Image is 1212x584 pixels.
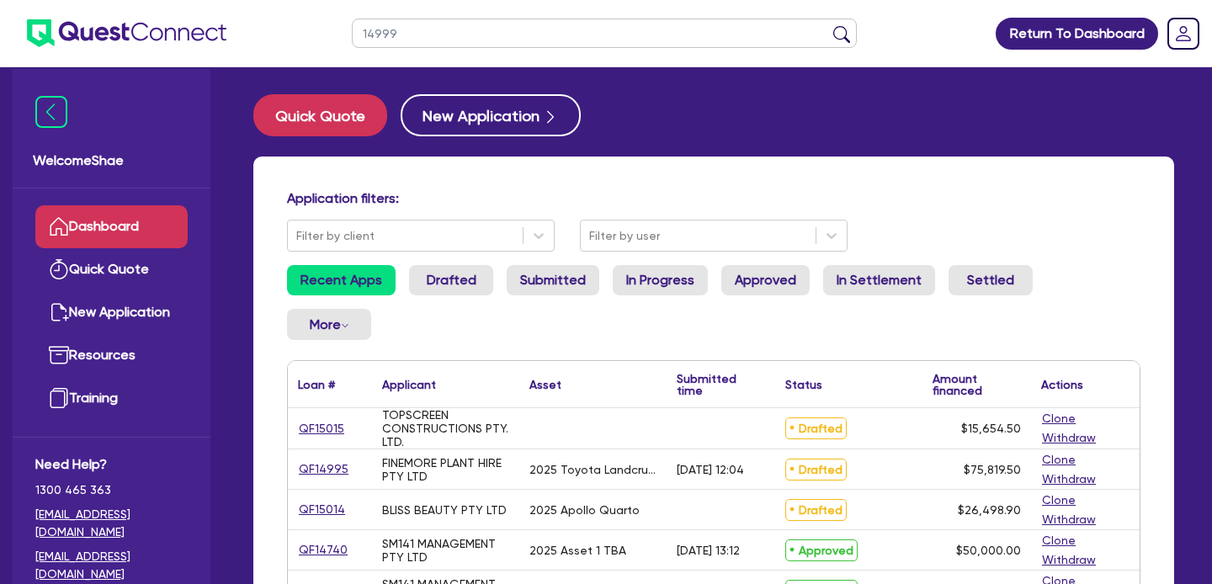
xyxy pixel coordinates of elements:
button: Quick Quote [253,94,387,136]
div: TOPSCREEN CONSTRUCTIONS PTY. LTD. [382,408,509,449]
img: icon-menu-close [35,96,67,128]
a: Submitted [507,265,599,295]
h4: Application filters: [287,190,1140,206]
span: Drafted [785,417,847,439]
div: Status [785,379,822,390]
a: Dropdown toggle [1161,12,1205,56]
a: QF15015 [298,419,345,438]
button: Clone [1041,450,1076,470]
a: QF14740 [298,540,348,560]
img: quest-connect-logo-blue [27,19,226,47]
div: SM141 MANAGEMENT PTY LTD [382,537,509,564]
button: Clone [1041,491,1076,510]
span: Need Help? [35,454,188,475]
a: Return To Dashboard [996,18,1158,50]
div: Amount financed [933,373,1021,396]
img: training [49,388,69,408]
a: Quick Quote [253,94,401,136]
a: Approved [721,265,810,295]
div: 2025 Apollo Quarto [529,503,640,517]
a: QF15014 [298,500,346,519]
span: $15,654.50 [961,422,1021,435]
div: Actions [1041,379,1083,390]
a: [EMAIL_ADDRESS][DOMAIN_NAME] [35,506,188,541]
a: Drafted [409,265,493,295]
a: Resources [35,334,188,377]
span: Drafted [785,459,847,480]
a: [EMAIL_ADDRESS][DOMAIN_NAME] [35,548,188,583]
div: 2025 Asset 1 TBA [529,544,626,557]
a: Recent Apps [287,265,396,295]
input: Search by name, application ID or mobile number... [352,19,857,48]
a: Settled [949,265,1033,295]
span: $26,498.90 [958,503,1021,517]
span: Welcome Shae [33,151,190,171]
img: resources [49,345,69,365]
img: new-application [49,302,69,322]
a: Dashboard [35,205,188,248]
button: Withdraw [1041,550,1097,570]
div: Applicant [382,379,436,390]
button: Dropdown toggle [287,309,371,340]
div: Loan # [298,379,335,390]
span: Approved [785,539,858,561]
span: Drafted [785,499,847,521]
div: [DATE] 12:04 [677,463,744,476]
a: Quick Quote [35,248,188,291]
span: $75,819.50 [964,463,1021,476]
button: Withdraw [1041,510,1097,529]
button: Clone [1041,409,1076,428]
a: In Settlement [823,265,935,295]
button: Withdraw [1041,428,1097,448]
div: Submitted time [677,373,750,396]
img: quick-quote [49,259,69,279]
div: FINEMORE PLANT HIRE PTY LTD [382,456,509,483]
span: 1300 465 363 [35,481,188,499]
span: $50,000.00 [956,544,1021,557]
button: New Application [401,94,581,136]
button: Withdraw [1041,470,1097,489]
a: New Application [35,291,188,334]
div: [DATE] 13:12 [677,544,740,557]
a: QF14995 [298,459,349,479]
a: In Progress [613,265,708,295]
div: BLISS BEAUTY PTY LTD [382,503,507,517]
div: 2025 Toyota Landcrusier [529,463,656,476]
button: Clone [1041,531,1076,550]
a: Training [35,377,188,420]
div: Asset [529,379,561,390]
